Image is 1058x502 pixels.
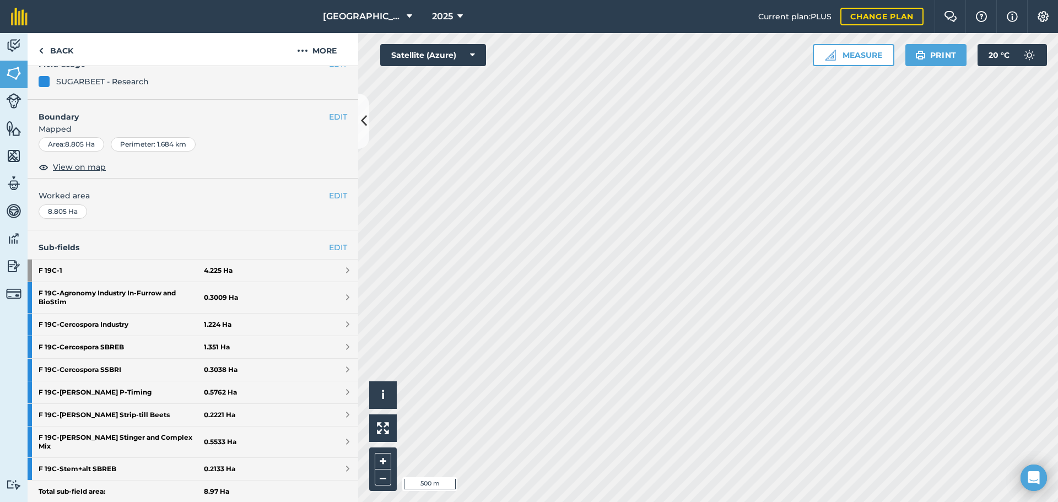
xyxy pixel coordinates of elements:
a: F 19C-14.225 Ha [28,260,358,282]
button: Measure [813,44,894,66]
strong: 1.351 Ha [204,343,230,352]
img: svg+xml;base64,PHN2ZyB4bWxucz0iaHR0cDovL3d3dy53My5vcmcvMjAwMC9zdmciIHdpZHRoPSI5IiBoZWlnaHQ9IjI0Ii... [39,44,44,57]
strong: 8.97 Ha [204,487,229,496]
button: Satellite (Azure) [380,44,486,66]
button: + [375,453,391,469]
img: svg+xml;base64,PHN2ZyB4bWxucz0iaHR0cDovL3d3dy53My5vcmcvMjAwMC9zdmciIHdpZHRoPSI1NiIgaGVpZ2h0PSI2MC... [6,148,21,164]
img: Two speech bubbles overlapping with the left bubble in the forefront [944,11,957,22]
div: Area : 8.805 Ha [39,137,104,152]
img: svg+xml;base64,PD94bWwgdmVyc2lvbj0iMS4wIiBlbmNvZGluZz0idXRmLTgiPz4KPCEtLSBHZW5lcmF0b3I6IEFkb2JlIE... [6,286,21,301]
img: svg+xml;base64,PD94bWwgdmVyc2lvbj0iMS4wIiBlbmNvZGluZz0idXRmLTgiPz4KPCEtLSBHZW5lcmF0b3I6IEFkb2JlIE... [6,258,21,274]
a: F 19C-Stem+alt SBREB0.2133 Ha [28,458,358,480]
span: 2025 [432,10,453,23]
div: SUGARBEET - Research [56,75,149,88]
img: svg+xml;base64,PHN2ZyB4bWxucz0iaHR0cDovL3d3dy53My5vcmcvMjAwMC9zdmciIHdpZHRoPSI1NiIgaGVpZ2h0PSI2MC... [6,120,21,137]
button: – [375,469,391,485]
strong: 0.2133 Ha [204,465,235,473]
div: Perimeter : 1.684 km [111,137,196,152]
strong: F 19C - Cercospora SBREB [39,336,204,358]
strong: F 19C - [PERSON_NAME] Strip-till Beets [39,404,204,426]
img: Ruler icon [825,50,836,61]
img: svg+xml;base64,PHN2ZyB4bWxucz0iaHR0cDovL3d3dy53My5vcmcvMjAwMC9zdmciIHdpZHRoPSIxNyIgaGVpZ2h0PSIxNy... [1007,10,1018,23]
button: EDIT [329,111,347,123]
img: svg+xml;base64,PD94bWwgdmVyc2lvbj0iMS4wIiBlbmNvZGluZz0idXRmLTgiPz4KPCEtLSBHZW5lcmF0b3I6IEFkb2JlIE... [1018,44,1040,66]
h4: Boundary [28,100,329,123]
span: 20 ° C [989,44,1010,66]
img: svg+xml;base64,PHN2ZyB4bWxucz0iaHR0cDovL3d3dy53My5vcmcvMjAwMC9zdmciIHdpZHRoPSI1NiIgaGVpZ2h0PSI2MC... [6,65,21,82]
strong: Total sub-field area: [39,487,204,496]
strong: 0.5762 Ha [204,388,237,397]
a: F 19C-[PERSON_NAME] Strip-till Beets0.2221 Ha [28,404,358,426]
a: F 19C-[PERSON_NAME] P-Timing0.5762 Ha [28,381,358,403]
a: Change plan [840,8,924,25]
a: EDIT [329,241,347,253]
strong: 4.225 Ha [204,266,233,275]
strong: 1.224 Ha [204,320,231,329]
img: svg+xml;base64,PD94bWwgdmVyc2lvbj0iMS4wIiBlbmNvZGluZz0idXRmLTgiPz4KPCEtLSBHZW5lcmF0b3I6IEFkb2JlIE... [6,479,21,490]
img: svg+xml;base64,PHN2ZyB4bWxucz0iaHR0cDovL3d3dy53My5vcmcvMjAwMC9zdmciIHdpZHRoPSIyMCIgaGVpZ2h0PSIyNC... [297,44,308,57]
img: A cog icon [1037,11,1050,22]
span: Worked area [39,190,347,202]
span: Current plan : PLUS [758,10,832,23]
img: Four arrows, one pointing top left, one top right, one bottom right and the last bottom left [377,422,389,434]
div: 8.805 Ha [39,204,87,219]
strong: F 19C - Stem+alt SBREB [39,458,204,480]
span: Mapped [28,123,358,135]
div: Open Intercom Messenger [1021,465,1047,491]
strong: 0.3009 Ha [204,293,238,302]
strong: F 19C - 1 [39,260,204,282]
a: F 19C-Agronomy Industry In-Furrow and BioStim0.3009 Ha [28,282,358,313]
a: F 19C-Cercospora Industry1.224 Ha [28,314,358,336]
strong: F 19C - [PERSON_NAME] P-Timing [39,381,204,403]
img: svg+xml;base64,PD94bWwgdmVyc2lvbj0iMS4wIiBlbmNvZGluZz0idXRmLTgiPz4KPCEtLSBHZW5lcmF0b3I6IEFkb2JlIE... [6,93,21,109]
a: F 19C-Cercospora SBREB1.351 Ha [28,336,358,358]
a: F 19C-[PERSON_NAME] Stinger and Complex Mix0.5533 Ha [28,427,358,457]
h4: Sub-fields [28,241,358,253]
span: [GEOGRAPHIC_DATA] [323,10,402,23]
strong: 0.5533 Ha [204,438,236,446]
img: svg+xml;base64,PD94bWwgdmVyc2lvbj0iMS4wIiBlbmNvZGluZz0idXRmLTgiPz4KPCEtLSBHZW5lcmF0b3I6IEFkb2JlIE... [6,230,21,247]
strong: F 19C - [PERSON_NAME] Stinger and Complex Mix [39,427,204,457]
strong: F 19C - Agronomy Industry In-Furrow and BioStim [39,282,204,313]
a: F 19C-Cercospora SSBRI0.3038 Ha [28,359,358,381]
button: i [369,381,397,409]
img: svg+xml;base64,PHN2ZyB4bWxucz0iaHR0cDovL3d3dy53My5vcmcvMjAwMC9zdmciIHdpZHRoPSIxOCIgaGVpZ2h0PSIyNC... [39,160,48,174]
button: More [276,33,358,66]
strong: 0.3038 Ha [204,365,237,374]
span: View on map [53,161,106,173]
a: Back [28,33,84,66]
strong: F 19C - Cercospora SSBRI [39,359,204,381]
strong: 0.2221 Ha [204,411,235,419]
span: i [381,388,385,402]
button: Print [905,44,967,66]
img: A question mark icon [975,11,988,22]
img: svg+xml;base64,PHN2ZyB4bWxucz0iaHR0cDovL3d3dy53My5vcmcvMjAwMC9zdmciIHdpZHRoPSIxOSIgaGVpZ2h0PSIyNC... [915,48,926,62]
button: View on map [39,160,106,174]
img: svg+xml;base64,PD94bWwgdmVyc2lvbj0iMS4wIiBlbmNvZGluZz0idXRmLTgiPz4KPCEtLSBHZW5lcmF0b3I6IEFkb2JlIE... [6,203,21,219]
button: EDIT [329,190,347,202]
img: svg+xml;base64,PD94bWwgdmVyc2lvbj0iMS4wIiBlbmNvZGluZz0idXRmLTgiPz4KPCEtLSBHZW5lcmF0b3I6IEFkb2JlIE... [6,175,21,192]
strong: F 19C - Cercospora Industry [39,314,204,336]
img: svg+xml;base64,PD94bWwgdmVyc2lvbj0iMS4wIiBlbmNvZGluZz0idXRmLTgiPz4KPCEtLSBHZW5lcmF0b3I6IEFkb2JlIE... [6,37,21,54]
img: fieldmargin Logo [11,8,28,25]
button: 20 °C [978,44,1047,66]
